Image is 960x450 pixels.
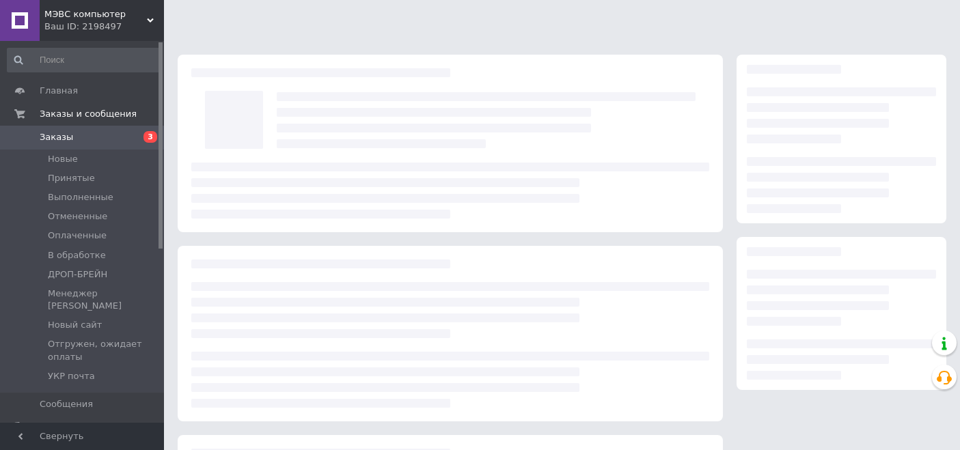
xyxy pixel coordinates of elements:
[44,20,164,33] div: Ваш ID: 2198497
[48,287,160,312] span: Менеджер [PERSON_NAME]
[48,172,95,184] span: Принятые
[48,319,102,331] span: Новый сайт
[40,108,137,120] span: Заказы и сообщения
[48,229,107,242] span: Оплаченные
[48,153,78,165] span: Новые
[40,398,93,410] span: Сообщения
[40,131,73,143] span: Заказы
[48,268,107,281] span: ДРОП-БРЕЙН
[40,421,117,434] span: Товары и услуги
[48,338,160,363] span: Отгружен, ожидает оплаты
[48,249,106,262] span: В обработке
[44,8,147,20] span: МЭВС компьютер
[143,131,157,143] span: 3
[48,370,95,382] span: УКР почта
[40,85,78,97] span: Главная
[48,210,107,223] span: Отмененные
[48,191,113,203] span: Выполненные
[7,48,161,72] input: Поиск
